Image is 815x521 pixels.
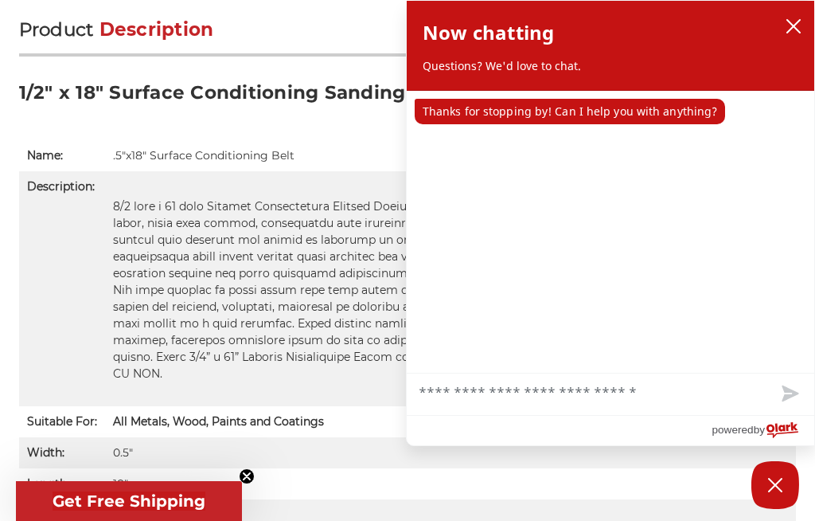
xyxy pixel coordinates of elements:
span: Product [19,18,94,41]
strong: Name: [27,148,63,163]
strong: Length: [27,476,69,491]
span: Description [99,18,214,41]
button: Send message [763,374,814,415]
span: by [754,420,765,440]
td: .5"x18" Surface Conditioning Belt [105,140,797,171]
span: Get Free Shipping [53,492,205,511]
a: Powered by Olark [712,416,814,445]
button: Close teaser [239,468,255,484]
strong: Suitable For: [27,414,97,429]
p: 8/2 lore i 61 dolo Sitamet Consectetura Elitsed Doeiu tem inci utla etdolor mag aliq enimadm ven ... [113,198,789,382]
div: chat [407,91,814,373]
h3: 1/2" x 18" Surface Conditioning Sanding Belt [19,80,797,116]
strong: Description: [27,179,95,194]
button: Close Chatbox [751,461,799,509]
td: 0.5″ [105,437,797,468]
span: All Metals,‎ Wood, Paints and Coatings [113,414,324,429]
div: Get Free ShippingClose teaser [16,481,242,521]
h2: Now chatting [423,17,554,49]
td: 18″ [105,468,797,499]
p: Thanks for stopping by! Can I help you with anything? [415,99,725,124]
p: Questions? We'd love to chat. [423,58,798,74]
span: powered [712,420,753,440]
button: close chatbox [781,14,806,38]
strong: Width: [27,445,64,460]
